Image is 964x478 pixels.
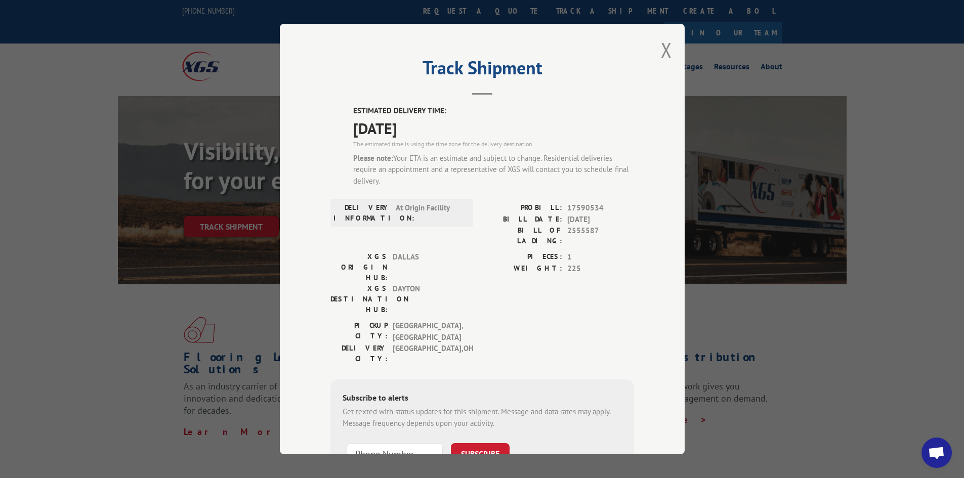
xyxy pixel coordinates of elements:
label: XGS ORIGIN HUB: [330,251,388,283]
span: DALLAS [393,251,461,283]
label: ESTIMATED DELIVERY TIME: [353,105,634,117]
span: [GEOGRAPHIC_DATA] , OH [393,343,461,364]
span: 2555587 [567,225,634,246]
label: XGS DESTINATION HUB: [330,283,388,315]
strong: Please note: [353,153,393,163]
label: WEIGHT: [482,263,562,275]
span: At Origin Facility [396,202,464,224]
div: Get texted with status updates for this shipment. Message and data rates may apply. Message frequ... [343,406,622,429]
div: Subscribe to alerts [343,392,622,406]
h2: Track Shipment [330,61,634,80]
button: SUBSCRIBE [451,443,510,464]
div: The estimated time is using the time zone for the delivery destination. [353,140,634,149]
span: [DATE] [353,117,634,140]
label: BILL OF LADING: [482,225,562,246]
span: [DATE] [567,214,634,226]
label: PROBILL: [482,202,562,214]
a: Open chat [921,438,952,468]
label: BILL DATE: [482,214,562,226]
span: 17590534 [567,202,634,214]
span: 225 [567,263,634,275]
label: DELIVERY CITY: [330,343,388,364]
button: Close modal [661,36,672,63]
label: PICKUP CITY: [330,320,388,343]
label: PIECES: [482,251,562,263]
span: [GEOGRAPHIC_DATA] , [GEOGRAPHIC_DATA] [393,320,461,343]
span: DAYTON [393,283,461,315]
label: DELIVERY INFORMATION: [333,202,391,224]
input: Phone Number [347,443,443,464]
span: 1 [567,251,634,263]
div: Your ETA is an estimate and subject to change. Residential deliveries require an appointment and ... [353,153,634,187]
